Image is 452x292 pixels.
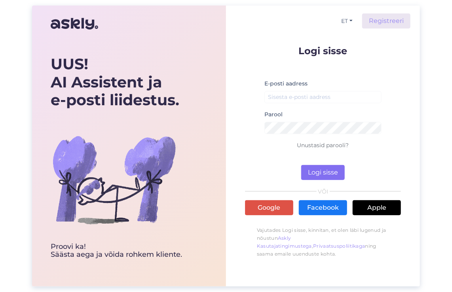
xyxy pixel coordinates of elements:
a: Google [245,200,293,215]
a: Privaatsuspoliitikaga [313,243,365,249]
img: bg-askly [51,116,177,243]
a: Unustasid parooli? [297,142,349,149]
p: Vajutades Logi sisse, kinnitan, et olen läbi lugenud ja nõustun , ning saama emaile uuenduste kohta. [245,222,401,262]
a: Askly Kasutajatingimustega [257,235,312,249]
div: UUS! AI Assistent ja e-posti liidestus. [51,55,182,109]
label: E-posti aadress [264,80,308,88]
span: VÕI [317,189,330,194]
img: Askly [51,14,98,33]
div: Proovi ka! Säästa aega ja võida rohkem kliente. [51,243,182,259]
button: ET [338,15,356,27]
label: Parool [264,110,283,119]
a: Apple [353,200,401,215]
a: Facebook [299,200,347,215]
input: Sisesta e-posti aadress [264,91,382,103]
p: Logi sisse [245,46,401,56]
a: Registreeri [362,13,410,28]
button: Logi sisse [301,165,345,180]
